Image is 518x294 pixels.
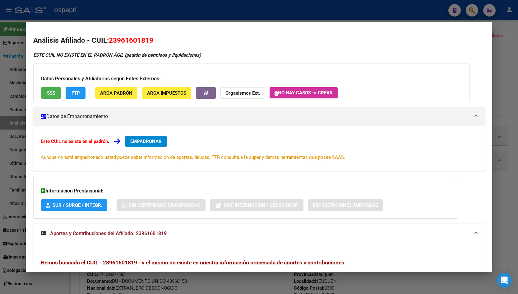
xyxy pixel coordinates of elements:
[41,199,107,211] button: SUR / SURGE / INTEGR.
[41,113,469,120] mat-panel-title: Datos de Empadronamiento
[270,87,338,98] button: No hay casos -> Crear
[47,90,55,96] span: SSS
[142,87,191,99] button: ARCA Impuestos
[117,199,206,211] button: Sin Certificado Discapacidad
[50,230,167,236] span: Aportes y Contribuciones del Afiliado: 23961601819
[308,199,383,211] button: Prestaciones Auditadas
[53,202,102,208] span: SUR / SURGE / INTEGR.
[100,90,132,96] span: ARCA Padrón
[497,273,512,288] div: Open Intercom Messenger
[33,52,201,58] strong: ESTE CUIL NO EXISTE EN EL PADRÓN ÁGIL (padrón de permisos y liquidaciones)
[129,202,201,208] span: Sin Certificado Discapacidad
[33,224,484,244] mat-expansion-panel-header: Aportes y Contribuciones del Afiliado: 23961601819
[41,87,61,99] button: SSS
[225,90,260,96] strong: Organismos Ext.
[109,36,153,44] span: 23961601819
[41,154,345,160] span: Aunque no esté empadronado usted puede saber información de aportes, deudas, FTP, consulta a la s...
[147,90,186,96] span: ARCA Impuestos
[125,136,167,147] button: EMPADRONAR
[33,35,484,46] h2: Análisis Afiliado - CUIL:
[220,87,265,99] button: Organismos Ext.
[33,107,484,126] mat-expansion-panel-header: Datos de Empadronamiento
[130,139,162,144] span: EMPADRONAR
[41,75,462,83] h3: Datos Personales y Afiliatorios según Entes Externos:
[33,126,484,171] div: Datos de Empadronamiento
[210,199,303,211] button: Not. Internacion / Censo Hosp.
[41,139,109,144] strong: Este CUIL no existe en el padrón.
[41,187,450,195] h3: Información Prestacional:
[95,87,137,99] button: ARCA Padrón
[72,90,80,96] span: FTP
[318,202,378,208] span: Prestaciones Auditadas
[41,259,344,266] span: Hemos buscado el CUIL - 23961601819 - y el mismo no existe en nuestra información procesada de ap...
[275,90,333,96] span: No hay casos -> Crear
[224,202,298,208] span: Not. Internacion / Censo Hosp.
[66,87,86,99] button: FTP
